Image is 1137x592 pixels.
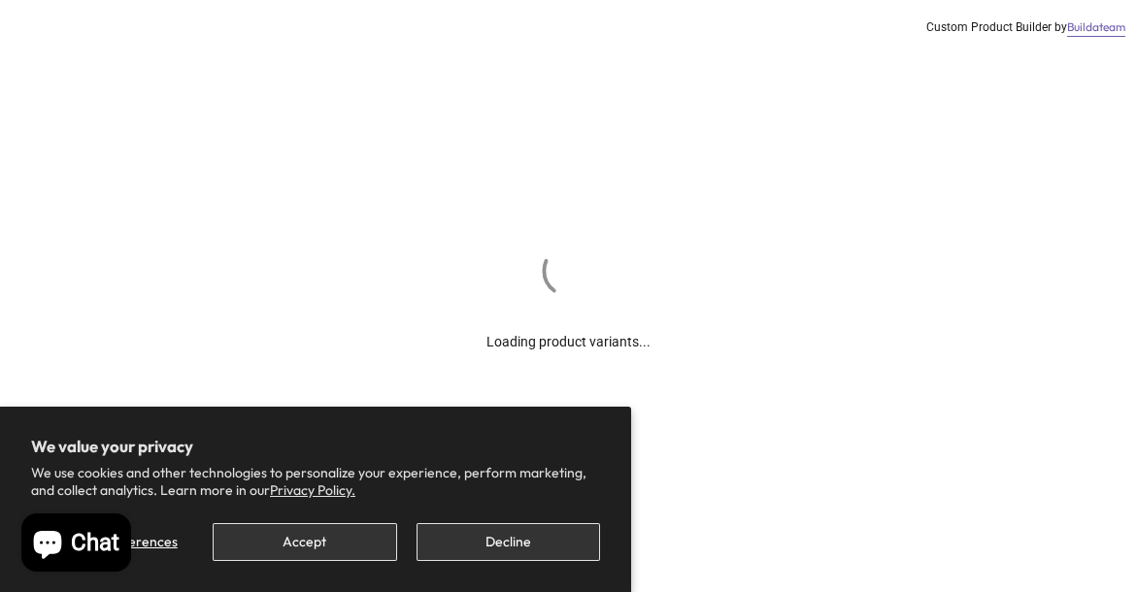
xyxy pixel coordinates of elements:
button: Accept [213,523,396,561]
a: Privacy Policy. [270,481,355,499]
a: Buildateam [1067,19,1125,36]
div: Loading product variants... [486,302,651,352]
inbox-online-store-chat: Shopify online store chat [16,513,137,576]
h2: We value your privacy [31,438,600,455]
p: We use cookies and other technologies to personalize your experience, perform marketing, and coll... [31,464,600,499]
div: Custom Product Builder by [926,19,1125,36]
button: Decline [417,523,600,561]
